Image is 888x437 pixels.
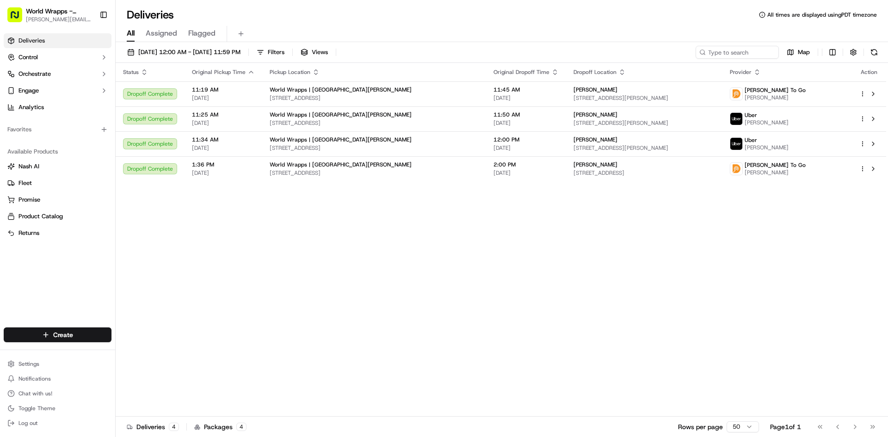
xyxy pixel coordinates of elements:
span: [DATE] [493,94,559,102]
span: All [127,28,135,39]
button: Toggle Theme [4,402,111,415]
a: Returns [7,229,108,237]
button: Control [4,50,111,65]
span: Control [18,53,38,62]
button: [PERSON_NAME][EMAIL_ADDRESS][DOMAIN_NAME] [26,16,92,23]
span: Engage [18,86,39,95]
span: [PERSON_NAME] To Go [745,86,806,94]
button: Product Catalog [4,209,111,224]
span: Status [123,68,139,76]
span: [STREET_ADDRESS][PERSON_NAME] [573,94,715,102]
a: Deliveries [4,33,111,48]
span: [PERSON_NAME] [573,111,617,118]
span: 11:25 AM [192,111,255,118]
h1: Deliveries [127,7,174,22]
span: Orchestrate [18,70,51,78]
span: Provider [730,68,752,76]
span: [PERSON_NAME] To Go [745,161,806,169]
span: Uber [745,136,757,144]
input: Type to search [696,46,779,59]
div: 4 [236,423,247,431]
div: Favorites [4,122,111,137]
span: Notifications [18,375,51,382]
span: Create [53,330,73,339]
span: [DATE] [493,169,559,177]
div: Available Products [4,144,111,159]
button: Refresh [868,46,881,59]
span: [DATE] 12:00 AM - [DATE] 11:59 PM [138,48,240,56]
span: [DATE] [192,169,255,177]
img: uber-new-logo.jpeg [730,138,742,150]
span: Map [798,48,810,56]
span: [STREET_ADDRESS] [573,169,715,177]
span: 11:19 AM [192,86,255,93]
button: Filters [253,46,289,59]
span: [PERSON_NAME] [573,86,617,93]
span: Promise [18,196,40,204]
span: 11:50 AM [493,111,559,118]
span: [STREET_ADDRESS] [270,169,479,177]
span: Dropoff Location [573,68,617,76]
span: Settings [18,360,39,368]
span: Log out [18,419,37,427]
button: Fleet [4,176,111,191]
div: 4 [169,423,179,431]
button: Notifications [4,372,111,385]
span: World Wrapps | [GEOGRAPHIC_DATA][PERSON_NAME] [270,136,412,143]
img: ddtg_logo_v2.png [730,163,742,175]
span: Toggle Theme [18,405,55,412]
button: World Wrapps - [PERSON_NAME][PERSON_NAME][EMAIL_ADDRESS][DOMAIN_NAME] [4,4,96,26]
span: [PERSON_NAME] [745,94,806,101]
div: Page 1 of 1 [770,422,801,431]
span: 2:00 PM [493,161,559,168]
span: Deliveries [18,37,45,45]
span: [STREET_ADDRESS][PERSON_NAME] [573,119,715,127]
a: Analytics [4,100,111,115]
span: 12:00 PM [493,136,559,143]
button: Log out [4,417,111,430]
span: 11:45 AM [493,86,559,93]
span: Nash AI [18,162,39,171]
button: World Wrapps - [PERSON_NAME] [26,6,92,16]
span: Views [312,48,328,56]
span: [PERSON_NAME] [573,161,617,168]
span: World Wrapps | [GEOGRAPHIC_DATA][PERSON_NAME] [270,111,412,118]
span: Filters [268,48,284,56]
span: Returns [18,229,39,237]
span: [STREET_ADDRESS] [270,94,479,102]
button: Create [4,327,111,342]
button: Engage [4,83,111,98]
span: World Wrapps | [GEOGRAPHIC_DATA][PERSON_NAME] [270,161,412,168]
span: World Wrapps | [GEOGRAPHIC_DATA][PERSON_NAME] [270,86,412,93]
img: uber-new-logo.jpeg [730,113,742,125]
span: [DATE] [493,144,559,152]
a: Promise [7,196,108,204]
span: Analytics [18,103,44,111]
button: [DATE] 12:00 AM - [DATE] 11:59 PM [123,46,245,59]
span: 11:34 AM [192,136,255,143]
button: Returns [4,226,111,240]
button: Map [783,46,814,59]
span: [DATE] [493,119,559,127]
span: Original Dropoff Time [493,68,549,76]
span: Flagged [188,28,216,39]
span: Pickup Location [270,68,310,76]
span: 1:36 PM [192,161,255,168]
span: [STREET_ADDRESS] [270,144,479,152]
span: [PERSON_NAME] [745,169,806,176]
span: All times are displayed using PDT timezone [767,11,877,18]
span: [DATE] [192,119,255,127]
p: Rows per page [678,422,723,431]
span: Product Catalog [18,212,63,221]
button: Chat with us! [4,387,111,400]
div: Deliveries [127,422,179,431]
a: Fleet [7,179,108,187]
button: Views [296,46,332,59]
span: [DATE] [192,144,255,152]
button: Nash AI [4,159,111,174]
div: Action [859,68,879,76]
div: Packages [194,422,247,431]
button: Orchestrate [4,67,111,81]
